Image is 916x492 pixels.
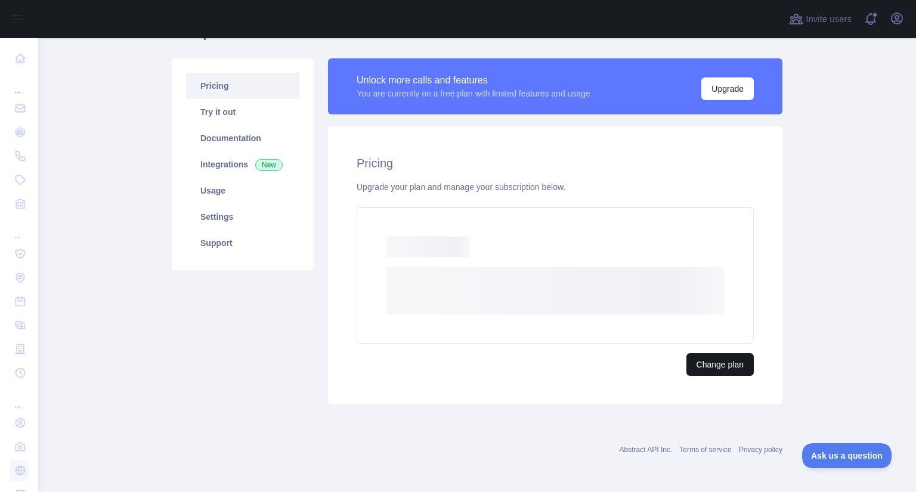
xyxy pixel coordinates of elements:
[686,353,754,376] button: Change plan
[10,71,29,95] div: ...
[806,13,852,26] span: Invite users
[357,155,754,172] h2: Pricing
[186,73,299,99] a: Pricing
[802,443,892,468] iframe: Toggle Customer Support
[186,151,299,178] a: Integrations New
[186,204,299,230] a: Settings
[739,446,782,454] a: Privacy policy
[10,386,29,410] div: ...
[620,446,673,454] a: Abstract API Inc.
[787,10,854,29] button: Invite users
[186,125,299,151] a: Documentation
[186,178,299,204] a: Usage
[679,446,731,454] a: Terms of service
[186,230,299,256] a: Support
[357,73,590,88] div: Unlock more calls and features
[701,77,754,100] button: Upgrade
[357,181,754,193] div: Upgrade your plan and manage your subscription below.
[10,217,29,241] div: ...
[255,159,283,171] span: New
[186,99,299,125] a: Try it out
[357,88,590,99] div: You are currently on a free plan with limited features and usage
